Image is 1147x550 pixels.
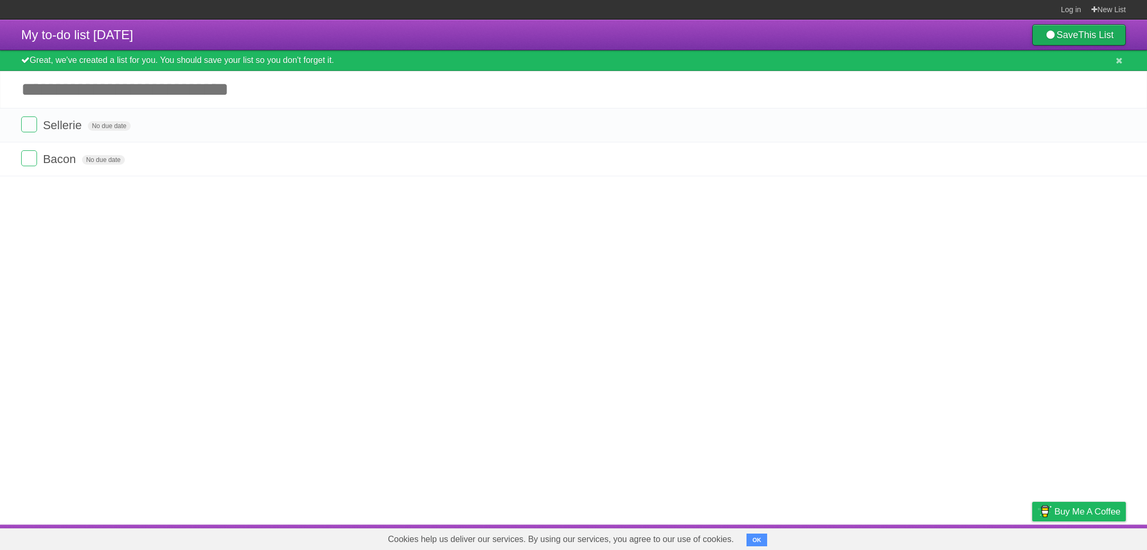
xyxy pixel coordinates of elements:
[88,121,131,131] span: No due date
[1054,502,1121,521] span: Buy me a coffee
[1037,502,1052,520] img: Buy me a coffee
[1032,24,1126,46] a: SaveThis List
[82,155,125,165] span: No due date
[891,527,914,547] a: About
[43,152,78,166] span: Bacon
[1032,502,1126,521] a: Buy me a coffee
[43,119,84,132] span: Sellerie
[1059,527,1126,547] a: Suggest a feature
[982,527,1006,547] a: Terms
[21,28,133,42] span: My to-do list [DATE]
[926,527,969,547] a: Developers
[21,116,37,132] label: Done
[21,150,37,166] label: Done
[1078,30,1114,40] b: This List
[747,534,767,546] button: OK
[1018,527,1046,547] a: Privacy
[377,529,744,550] span: Cookies help us deliver our services. By using our services, you agree to our use of cookies.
